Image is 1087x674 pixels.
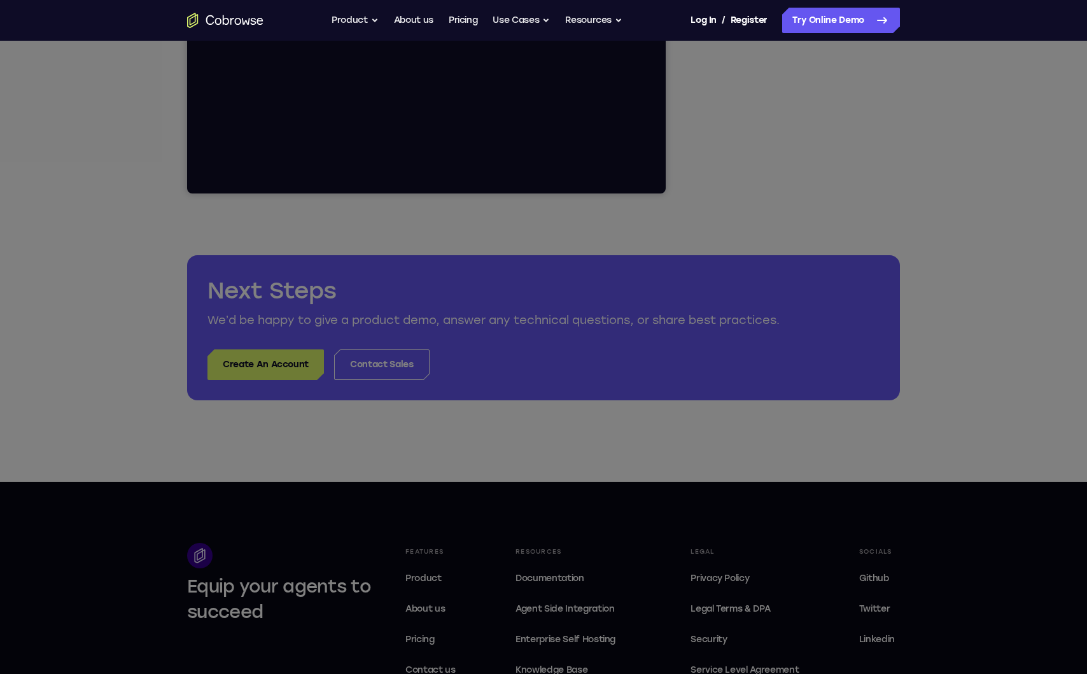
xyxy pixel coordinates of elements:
a: Try Online Demo [782,8,900,33]
div: Waiting for authorization [166,176,313,214]
button: Resources [565,8,622,33]
button: Cancel [219,225,260,250]
a: Register [731,8,768,33]
a: Log In [691,8,716,33]
a: Go to the home page [187,13,263,28]
button: Product [332,8,379,33]
a: Pricing [449,8,478,33]
button: Use Cases [493,8,550,33]
span: / [722,13,726,28]
a: About us [394,8,433,33]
